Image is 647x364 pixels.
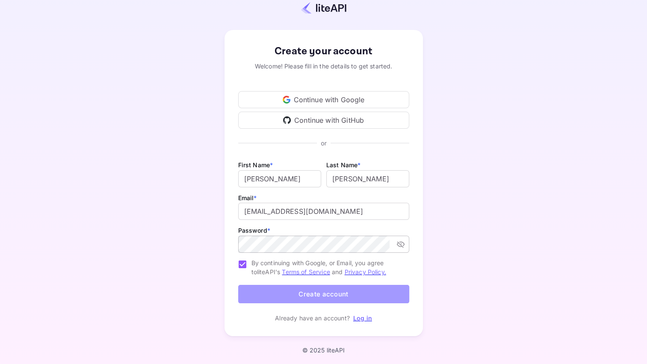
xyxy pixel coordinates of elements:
[326,170,409,187] input: Doe
[238,44,409,59] div: Create your account
[345,268,386,275] a: Privacy Policy.
[238,91,409,108] div: Continue with Google
[238,194,257,201] label: Email
[238,170,321,187] input: John
[275,314,350,323] p: Already have an account?
[393,237,408,252] button: toggle password visibility
[282,268,330,275] a: Terms of Service
[238,285,409,303] button: Create account
[251,258,402,276] span: By continuing with Google, or Email, you agree to liteAPI's and
[353,314,372,322] a: Log in
[238,203,409,220] input: johndoe@gmail.com
[238,227,270,234] label: Password
[238,161,273,169] label: First Name
[301,2,346,14] img: liteapi
[238,112,409,129] div: Continue with GitHub
[302,346,345,354] p: © 2025 liteAPI
[238,62,409,71] div: Welcome! Please fill in the details to get started.
[326,161,361,169] label: Last Name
